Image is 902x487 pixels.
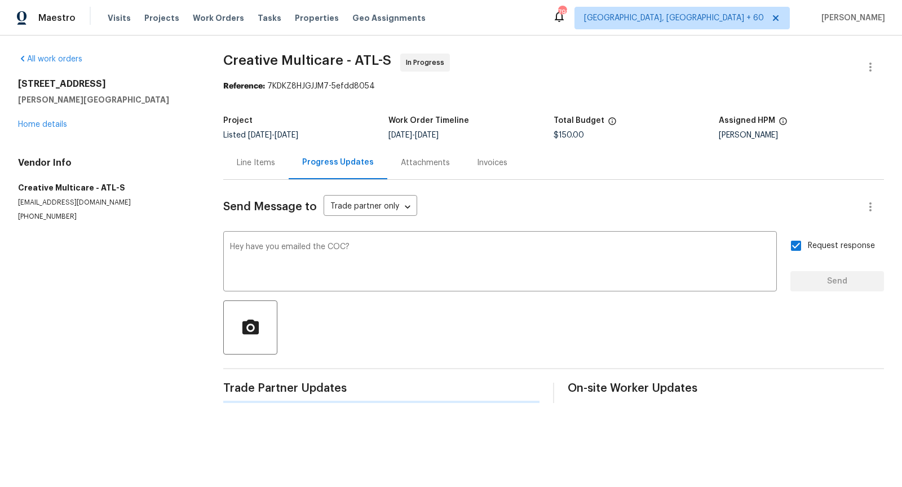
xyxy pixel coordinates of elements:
[275,131,298,139] span: [DATE]
[223,82,265,90] b: Reference:
[18,212,196,222] p: [PHONE_NUMBER]
[554,131,584,139] span: $150.00
[248,131,272,139] span: [DATE]
[415,131,439,139] span: [DATE]
[808,240,875,252] span: Request response
[223,117,253,125] h5: Project
[817,12,885,24] span: [PERSON_NAME]
[302,157,374,168] div: Progress Updates
[18,55,82,63] a: All work orders
[18,121,67,129] a: Home details
[388,117,469,125] h5: Work Order Timeline
[401,157,450,169] div: Attachments
[388,131,439,139] span: -
[18,78,196,90] h2: [STREET_ADDRESS]
[608,117,617,131] span: The total cost of line items that have been proposed by Opendoor. This sum includes line items th...
[223,131,298,139] span: Listed
[223,54,391,67] span: Creative Multicare - ATL-S
[352,12,426,24] span: Geo Assignments
[18,182,196,193] h5: Creative Multicare - ATL-S
[237,157,275,169] div: Line Items
[18,94,196,105] h5: [PERSON_NAME][GEOGRAPHIC_DATA]
[388,131,412,139] span: [DATE]
[719,131,884,139] div: [PERSON_NAME]
[477,157,507,169] div: Invoices
[719,117,775,125] h5: Assigned HPM
[223,383,540,394] span: Trade Partner Updates
[18,157,196,169] h4: Vendor Info
[38,12,76,24] span: Maestro
[258,14,281,22] span: Tasks
[248,131,298,139] span: -
[108,12,131,24] span: Visits
[18,198,196,207] p: [EMAIL_ADDRESS][DOMAIN_NAME]
[558,7,566,18] div: 792
[223,201,317,212] span: Send Message to
[324,198,417,216] div: Trade partner only
[295,12,339,24] span: Properties
[568,383,884,394] span: On-site Worker Updates
[230,243,770,282] textarea: Hey have you emailed the COC?
[144,12,179,24] span: Projects
[554,117,604,125] h5: Total Budget
[193,12,244,24] span: Work Orders
[223,81,884,92] div: 7KDKZ8HJGJJM7-5efdd8054
[779,117,788,131] span: The hpm assigned to this work order.
[584,12,764,24] span: [GEOGRAPHIC_DATA], [GEOGRAPHIC_DATA] + 60
[406,57,449,68] span: In Progress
